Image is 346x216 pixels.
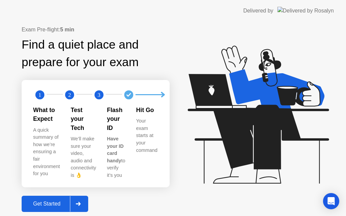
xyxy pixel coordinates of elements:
div: Open Intercom Messenger [323,193,339,209]
div: We’ll make sure your video, audio and connectivity is 👌 [71,135,96,179]
b: 5 min [60,27,74,32]
img: Delivered by Rosalyn [277,7,334,15]
div: Get Started [24,201,70,207]
div: to verify it’s you [107,135,125,179]
div: Test your Tech [71,106,96,132]
div: A quick summary of how we’re ensuring a fair environment for you [33,127,60,178]
div: Flash your ID [107,106,125,132]
button: Get Started [22,196,88,212]
text: 3 [98,92,100,98]
b: Have your ID card handy [107,136,124,163]
div: Find a quiet place and prepare for your exam [22,36,170,72]
div: Your exam starts at your command [136,117,157,154]
div: Hit Go [136,106,157,114]
text: 2 [68,92,71,98]
div: Exam Pre-flight: [22,26,170,34]
text: 1 [39,92,41,98]
div: Delivered by [243,7,273,15]
div: What to Expect [33,106,60,124]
